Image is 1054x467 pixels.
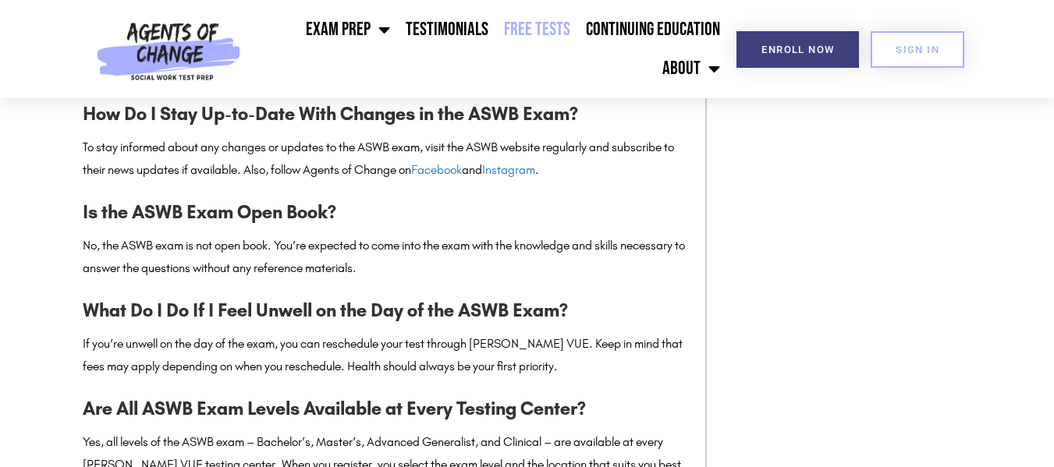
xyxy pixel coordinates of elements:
[298,10,398,49] a: Exam Prep
[496,10,578,49] a: Free Tests
[736,31,859,68] a: Enroll Now
[655,49,728,88] a: About
[578,10,728,49] a: Continuing Education
[83,394,690,423] h3: Are All ASWB Exam Levels Available at Every Testing Center?
[83,197,690,227] h3: Is the ASWB Exam Open Book?
[83,295,690,325] h3: What Do I Do If I Feel Unwell on the Day of the ASWB Exam?
[83,235,690,280] p: No, the ASWB exam is not open book. You’re expected to come into the exam with the knowledge and ...
[411,162,462,177] a: Facebook
[761,44,834,55] span: Enroll Now
[398,10,496,49] a: Testimonials
[871,31,964,68] a: SIGN IN
[482,162,535,177] a: Instagram
[247,10,729,88] nav: Menu
[83,136,690,182] p: To stay informed about any changes or updates to the ASWB exam, visit the ASWB website regularly ...
[83,99,690,129] h3: How Do I Stay Up-to-Date With Changes in the ASWB Exam?
[83,333,690,378] p: If you’re unwell on the day of the exam, you can reschedule your test through [PERSON_NAME] VUE. ...
[896,44,939,55] span: SIGN IN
